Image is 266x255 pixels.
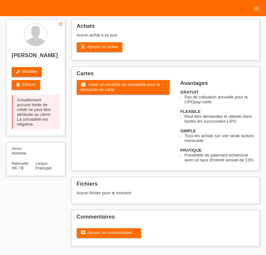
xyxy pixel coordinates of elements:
[184,133,254,143] li: Tous les achats sur une seule facture mensuelle
[81,44,86,49] i: add_shopping_cart
[12,80,40,90] a: deleteEffacer
[250,6,263,10] a: menu
[253,5,260,12] i: menu
[12,67,42,77] a: editModifier
[58,21,63,28] a: star_border
[77,181,255,190] h2: Fichiers
[180,128,196,133] b: SIMPLE
[81,230,86,235] i: comment
[36,166,52,170] span: Français
[12,95,60,129] div: Actuellement aucune limite de crédit ne peut être attribuée au client. La solvabilité est négative.
[12,161,28,165] span: Nationalité
[12,146,36,156] div: Homme
[180,109,201,114] b: FLEXIBLE
[77,23,255,33] h2: Achats
[77,42,123,52] a: add_shopping_cartAjouter un achat
[12,52,60,62] h2: [PERSON_NAME]
[16,82,21,87] i: delete
[16,69,21,74] i: edit
[184,95,254,104] li: Pas de cotisation annuelle pour la LIPOpay-carte
[12,147,22,150] span: Genre
[184,153,254,162] li: Possibilité de paiement échelonné avec un taux d'intérêt annuel de 13%
[184,114,254,124] li: Peut être demandée et utilisée dans toutes les succursales LIPO
[180,90,199,95] b: GRATUIT
[81,82,86,87] i: fact_check
[180,80,254,90] h2: Avantages
[58,21,63,27] i: star_border
[77,214,255,223] h2: Commentaires
[36,161,48,165] span: Langue
[77,33,255,42] div: Aucun achat à ce jour.
[77,228,141,238] a: commentAjouter un commentaire ...
[77,190,202,195] div: Aucun fichier pour le moment
[77,80,170,95] a: fact_check Initier un contrôle de solvabilité pour la demande de carte
[81,82,160,92] span: Initier un contrôle de solvabilité pour la demande de carte
[77,70,255,80] h2: Cartes
[180,148,202,153] b: PRATIQUE
[12,166,24,170] span: Kosovo / B / 15.11.2020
